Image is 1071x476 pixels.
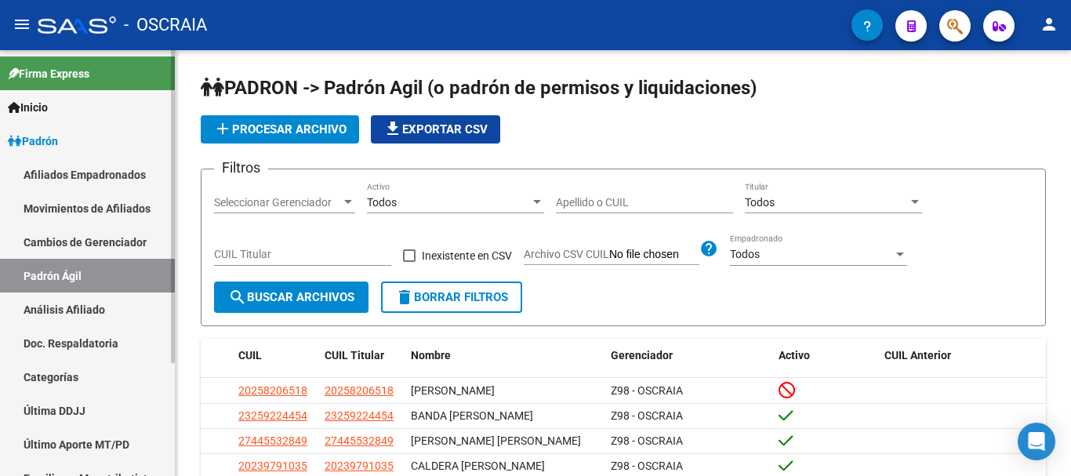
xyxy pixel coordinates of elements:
[411,434,581,447] span: [PERSON_NAME] [PERSON_NAME]
[238,460,307,472] span: 20239791035
[611,409,683,422] span: Z98 - OSCRAIA
[611,434,683,447] span: Z98 - OSCRAIA
[238,409,307,422] span: 23259224454
[201,115,359,144] button: Procesar archivo
[318,339,405,372] datatable-header-cell: CUIL Titular
[238,349,262,362] span: CUIL
[878,339,1047,372] datatable-header-cell: CUIL Anterior
[611,349,673,362] span: Gerenciador
[238,434,307,447] span: 27445532849
[213,119,232,138] mat-icon: add
[411,409,533,422] span: BANDA [PERSON_NAME]
[228,288,247,307] mat-icon: search
[381,282,522,313] button: Borrar Filtros
[325,409,394,422] span: 23259224454
[609,248,699,262] input: Archivo CSV CUIL
[395,290,508,304] span: Borrar Filtros
[730,248,760,260] span: Todos
[124,8,207,42] span: - OSCRAIA
[411,349,451,362] span: Nombre
[325,434,394,447] span: 27445532849
[325,460,394,472] span: 20239791035
[383,119,402,138] mat-icon: file_download
[325,384,394,397] span: 20258206518
[772,339,878,372] datatable-header-cell: Activo
[214,157,268,179] h3: Filtros
[201,77,757,99] span: PADRON -> Padrón Agil (o padrón de permisos y liquidaciones)
[228,290,354,304] span: Buscar Archivos
[232,339,318,372] datatable-header-cell: CUIL
[745,196,775,209] span: Todos
[604,339,773,372] datatable-header-cell: Gerenciador
[779,349,810,362] span: Activo
[395,288,414,307] mat-icon: delete
[214,196,341,209] span: Seleccionar Gerenciador
[367,196,397,209] span: Todos
[214,282,368,313] button: Buscar Archivos
[405,339,604,372] datatable-header-cell: Nombre
[611,460,683,472] span: Z98 - OSCRAIA
[524,248,609,260] span: Archivo CSV CUIL
[699,239,718,258] mat-icon: help
[422,246,512,265] span: Inexistente en CSV
[383,122,488,136] span: Exportar CSV
[8,99,48,116] span: Inicio
[238,384,307,397] span: 20258206518
[1040,15,1058,34] mat-icon: person
[611,384,683,397] span: Z98 - OSCRAIA
[213,122,347,136] span: Procesar archivo
[8,133,58,150] span: Padrón
[325,349,384,362] span: CUIL Titular
[884,349,951,362] span: CUIL Anterior
[13,15,31,34] mat-icon: menu
[411,384,495,397] span: [PERSON_NAME]
[411,460,545,472] span: CALDERA [PERSON_NAME]
[371,115,500,144] button: Exportar CSV
[1018,423,1055,460] div: Open Intercom Messenger
[8,65,89,82] span: Firma Express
